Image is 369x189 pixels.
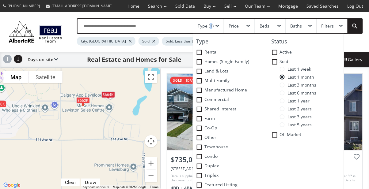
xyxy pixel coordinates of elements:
[285,122,312,127] span: Last 5 years
[139,37,159,46] div: Sold
[260,24,270,28] div: Beds
[291,24,302,28] div: Baths
[193,161,268,171] label: Duplex
[285,106,312,111] span: Last 2 years
[150,185,158,189] a: Terms
[193,171,268,180] label: Triplex
[193,95,268,105] label: Commercial
[145,71,157,83] button: Toggle fullscreen view
[25,52,58,67] div: Days on site
[285,91,317,95] span: Last 6 months
[43,0,116,12] a: [EMAIL_ADDRESS][DOMAIN_NAME]
[145,135,157,147] button: Map camera controls
[193,105,268,114] label: Shared Interest
[81,180,100,185] div: Click to draw.
[87,55,181,64] h1: Real Estate and Homes for Sale
[193,86,268,95] label: Manufactured Home
[193,152,268,161] label: Condo
[268,130,344,140] label: Off Market
[8,3,40,9] span: [PHONE_NUMBER]
[193,39,268,45] h4: Type
[76,98,90,104] div: $662K
[63,180,78,185] div: Clear
[77,37,135,46] div: City: [GEOGRAPHIC_DATA]
[171,166,255,171] div: 81 Howse Mount NE, Calgary, AB T3P 1N9
[6,20,65,44] img: Logo
[51,3,112,9] span: [EMAIL_ADDRESS][DOMAIN_NAME]
[343,57,363,63] span: Gallery
[229,24,239,28] div: Price
[193,133,268,143] label: Other
[285,114,312,119] span: Last 3 years
[321,24,334,28] div: Filters
[193,143,268,152] label: Townhouse
[171,174,253,183] div: Data is supplied by Pillar 9™ MLS® System. Pillar 9™ is the owner of the copyright in its MLS® Sy...
[268,57,344,67] label: Sold
[3,71,29,83] button: Show street map
[193,114,268,124] label: Farm
[171,155,255,164] div: $735,000
[193,67,268,76] label: Land & Lots
[113,185,146,189] span: Map data ©2025 Google
[337,52,369,67] div: Gallery
[162,37,214,46] div: Sold: Less than [DATE]
[101,91,115,98] div: $664K
[145,170,157,182] button: Zoom out
[285,67,311,72] span: Last 1 week
[83,180,98,185] div: Draw
[193,76,268,86] label: Multi family
[268,48,344,57] label: Active
[285,98,310,103] span: Last 1 year
[285,83,317,87] span: Last 3 months
[193,48,268,57] label: Rental
[193,124,268,133] label: Co-op
[145,157,157,169] button: Zoom in
[285,75,314,80] span: Last 1 month
[268,39,344,45] h4: Status
[193,57,268,67] label: Homes (Single Family)
[61,180,80,185] div: Click to clear.
[198,24,214,28] div: Type (1)
[29,71,63,83] button: Show satellite imagery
